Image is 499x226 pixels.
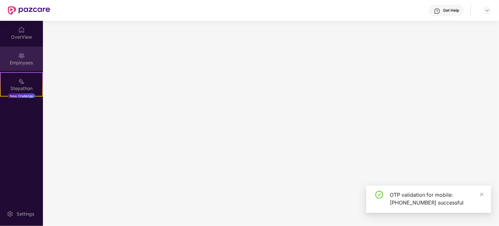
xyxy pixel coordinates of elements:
div: OTP validation for mobile: [PHONE_NUMBER] successful [390,191,483,206]
span: check-circle [375,191,383,199]
div: Get Help [443,8,459,13]
div: Settings [15,211,36,217]
img: svg+xml;base64,PHN2ZyBpZD0iSGVscC0zMngzMiIgeG1sbnM9Imh0dHA6Ly93d3cudzMub3JnLzIwMDAvc3ZnIiB3aWR0aD... [434,8,440,14]
img: svg+xml;base64,PHN2ZyBpZD0iRHJvcGRvd24tMzJ4MzIiIHhtbG5zPSJodHRwOi8vd3d3LnczLm9yZy8yMDAwL3N2ZyIgd2... [485,8,490,13]
img: svg+xml;base64,PHN2ZyBpZD0iRW1wbG95ZWVzIiB4bWxucz0iaHR0cDovL3d3dy53My5vcmcvMjAwMC9zdmciIHdpZHRoPS... [18,52,25,59]
img: svg+xml;base64,PHN2ZyB4bWxucz0iaHR0cDovL3d3dy53My5vcmcvMjAwMC9zdmciIHdpZHRoPSIyMSIgaGVpZ2h0PSIyMC... [18,78,25,85]
div: New Challenge [8,93,35,99]
span: close [479,192,484,197]
img: svg+xml;base64,PHN2ZyBpZD0iSG9tZSIgeG1sbnM9Imh0dHA6Ly93d3cudzMub3JnLzIwMDAvc3ZnIiB3aWR0aD0iMjAiIG... [18,27,25,33]
img: svg+xml;base64,PHN2ZyBpZD0iU2V0dGluZy0yMHgyMCIgeG1sbnM9Imh0dHA6Ly93d3cudzMub3JnLzIwMDAvc3ZnIiB3aW... [7,211,13,217]
div: Stepathon [1,85,42,92]
img: New Pazcare Logo [8,6,50,15]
